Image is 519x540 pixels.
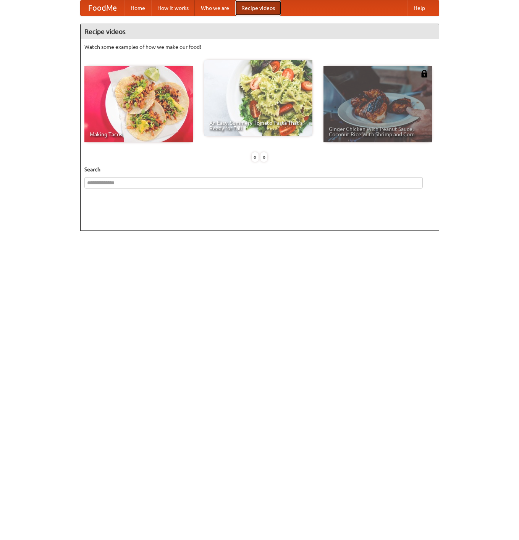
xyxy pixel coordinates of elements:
span: Making Tacos [90,132,188,137]
a: How it works [151,0,195,16]
a: Who we are [195,0,235,16]
a: Home [124,0,151,16]
h5: Search [84,166,435,173]
a: Recipe videos [235,0,281,16]
a: Help [407,0,431,16]
a: FoodMe [81,0,124,16]
h4: Recipe videos [81,24,439,39]
div: « [252,152,259,162]
span: An Easy, Summery Tomato Pasta That's Ready for Fall [209,120,307,131]
img: 483408.png [420,70,428,77]
a: Making Tacos [84,66,193,142]
a: An Easy, Summery Tomato Pasta That's Ready for Fall [204,60,312,136]
div: » [260,152,267,162]
p: Watch some examples of how we make our food! [84,43,435,51]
